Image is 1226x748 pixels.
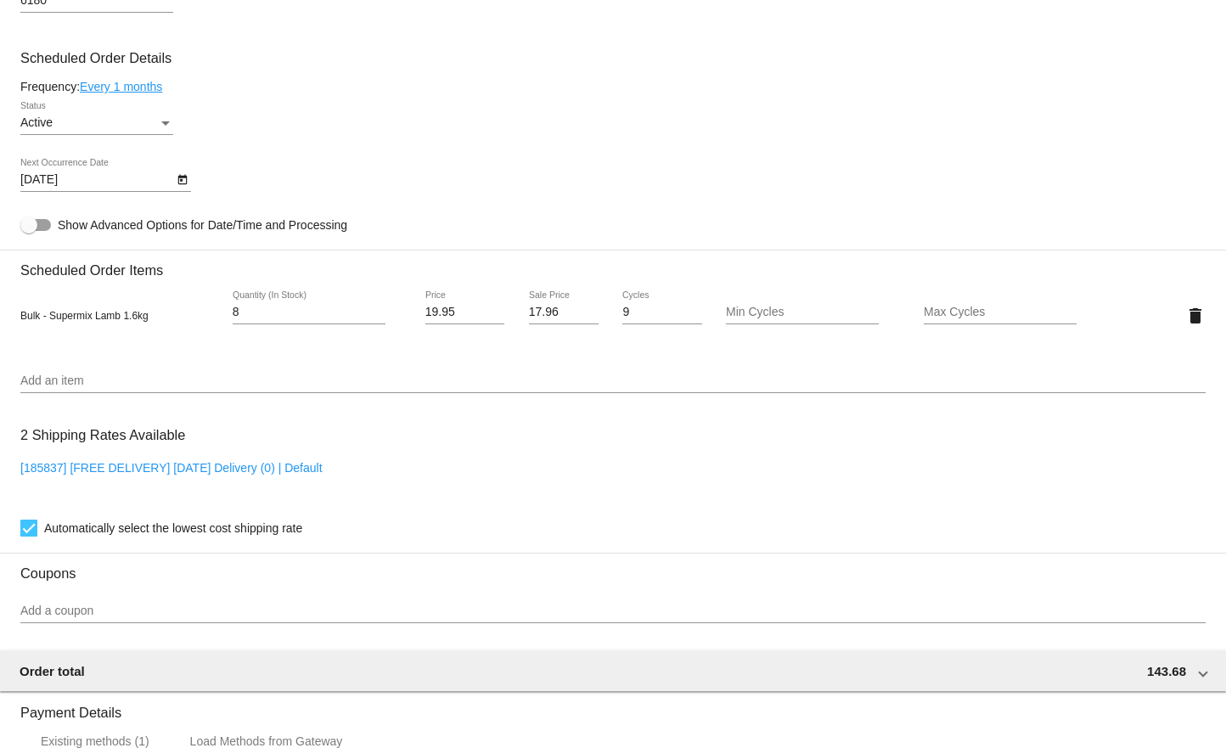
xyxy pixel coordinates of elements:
[20,115,53,129] span: Active
[80,80,162,93] a: Every 1 months
[425,306,504,319] input: Price
[1185,306,1206,326] mat-icon: delete
[190,734,343,748] div: Load Methods from Gateway
[44,518,302,538] span: Automatically select the lowest cost shipping rate
[20,173,173,187] input: Next Occurrence Date
[20,664,85,678] span: Order total
[233,306,385,319] input: Quantity (In Stock)
[20,374,1206,388] input: Add an item
[622,306,701,319] input: Cycles
[173,170,191,188] button: Open calendar
[529,306,599,319] input: Sale Price
[20,417,185,453] h3: 2 Shipping Rates Available
[58,217,347,233] span: Show Advanced Options for Date/Time and Processing
[20,461,323,475] a: [185837] [FREE DELIVERY] [DATE] Delivery (0) | Default
[726,306,879,319] input: Min Cycles
[20,605,1206,618] input: Add a coupon
[41,734,149,748] div: Existing methods (1)
[20,553,1206,582] h3: Coupons
[20,116,173,130] mat-select: Status
[1147,664,1186,678] span: 143.68
[20,50,1206,66] h3: Scheduled Order Details
[20,80,1206,93] div: Frequency:
[20,692,1206,721] h3: Payment Details
[20,310,149,322] span: Bulk - Supermix Lamb 1.6kg
[924,306,1077,319] input: Max Cycles
[20,250,1206,278] h3: Scheduled Order Items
